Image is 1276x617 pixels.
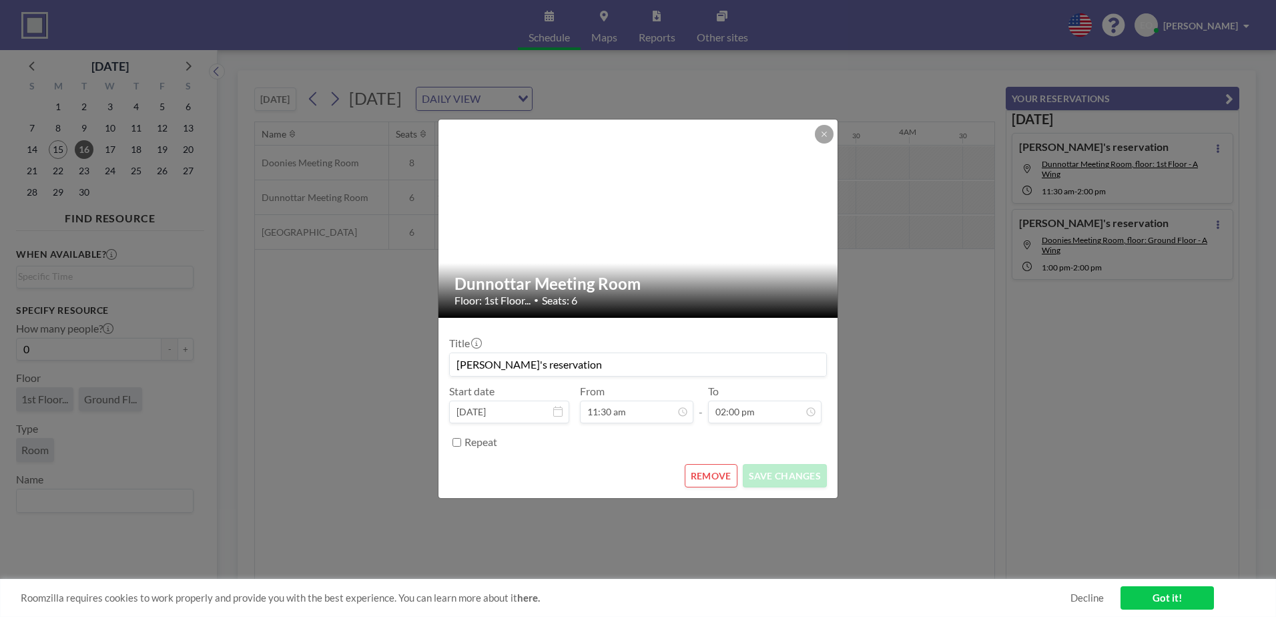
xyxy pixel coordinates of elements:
[449,385,495,398] label: Start date
[454,274,823,294] h2: Dunnottar Meeting Room
[517,592,540,604] a: here.
[580,385,605,398] label: From
[1070,592,1104,604] a: Decline
[454,294,531,307] span: Floor: 1st Floor...
[21,592,1070,604] span: Roomzilla requires cookies to work properly and provide you with the best experience. You can lea...
[1121,586,1214,610] a: Got it!
[542,294,577,307] span: Seats: 6
[708,385,719,398] label: To
[743,464,827,487] button: SAVE CHANGES
[685,464,737,487] button: REMOVE
[534,295,539,305] span: •
[450,353,826,376] input: (No title)
[464,435,497,449] label: Repeat
[449,337,481,350] label: Title
[699,389,703,419] span: -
